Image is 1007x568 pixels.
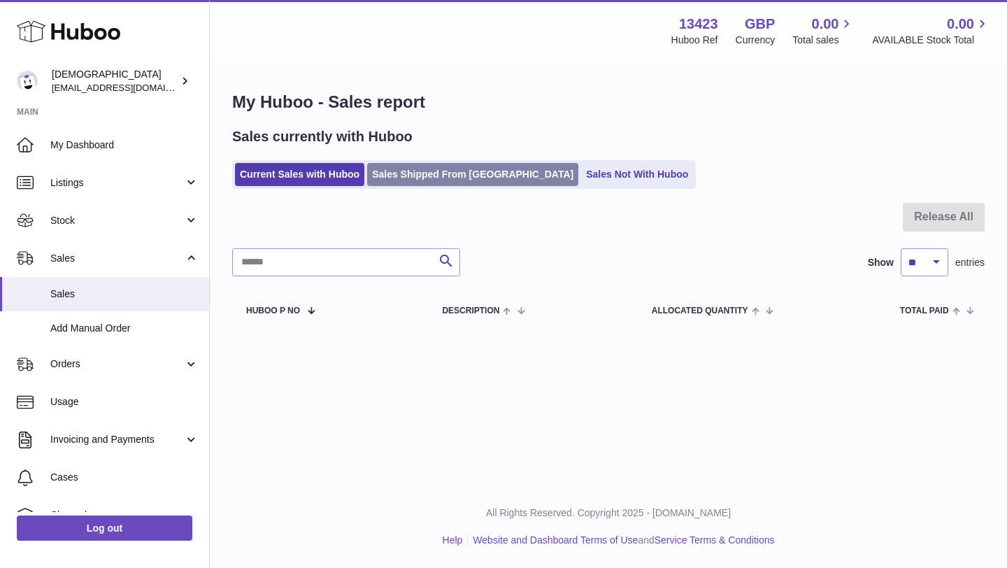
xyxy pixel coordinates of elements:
a: 0.00 Total sales [792,15,855,47]
span: AVAILABLE Stock Total [872,34,990,47]
h2: Sales currently with Huboo [232,127,413,146]
strong: GBP [745,15,775,34]
span: My Dashboard [50,139,199,152]
a: Log out [17,516,192,541]
span: Cases [50,471,199,484]
span: entries [955,256,985,269]
span: Invoicing and Payments [50,433,184,446]
a: 0.00 AVAILABLE Stock Total [872,15,990,47]
a: Service Terms & Conditions [655,534,775,546]
span: Orders [50,357,184,371]
span: Description [442,306,499,315]
img: olgazyuz@outlook.com [17,71,38,92]
h1: My Huboo - Sales report [232,91,985,113]
a: Help [443,534,463,546]
div: Currency [736,34,776,47]
span: Huboo P no [246,306,300,315]
span: Total paid [900,306,949,315]
div: [DEMOGRAPHIC_DATA] [52,68,178,94]
span: Sales [50,252,184,265]
strong: 13423 [679,15,718,34]
a: Website and Dashboard Terms of Use [473,534,638,546]
a: Sales Not With Huboo [581,163,693,186]
span: Channels [50,509,199,522]
label: Show [868,256,894,269]
span: [EMAIL_ADDRESS][DOMAIN_NAME] [52,82,206,93]
p: All Rights Reserved. Copyright 2025 - [DOMAIN_NAME] [221,506,996,520]
li: and [468,534,774,547]
span: Usage [50,395,199,409]
a: Current Sales with Huboo [235,163,364,186]
span: Add Manual Order [50,322,199,335]
span: Sales [50,287,199,301]
span: Total sales [792,34,855,47]
div: Huboo Ref [671,34,718,47]
span: Listings [50,176,184,190]
span: Stock [50,214,184,227]
span: 0.00 [812,15,839,34]
span: 0.00 [947,15,974,34]
span: ALLOCATED Quantity [652,306,748,315]
a: Sales Shipped From [GEOGRAPHIC_DATA] [367,163,578,186]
